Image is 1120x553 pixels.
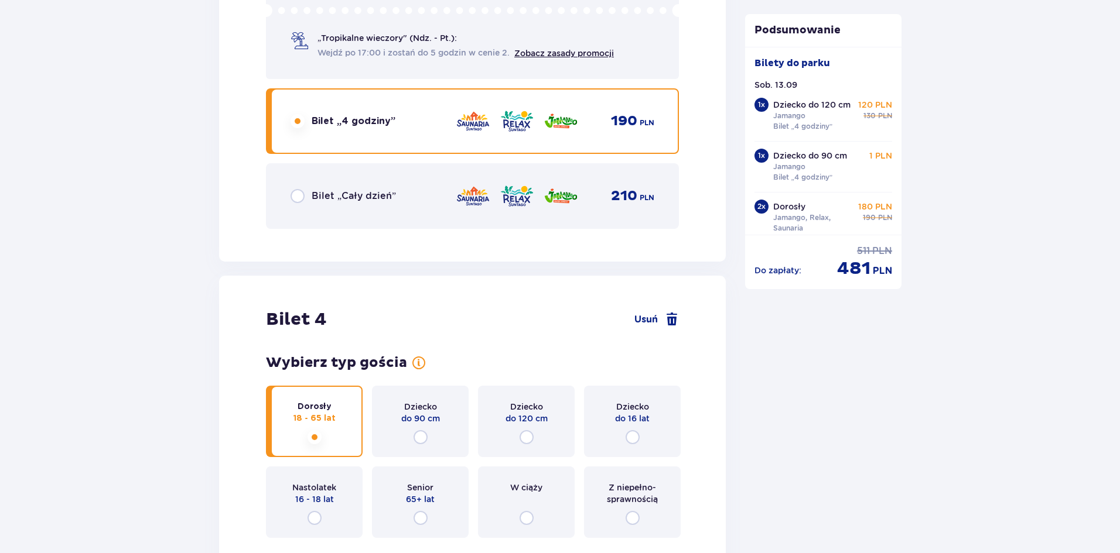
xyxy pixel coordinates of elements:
[754,57,830,70] p: Bilety do parku
[404,401,437,413] p: Dziecko
[510,482,542,493] p: W ciąży
[773,150,847,162] p: Dziecko do 90 cm
[616,401,649,413] p: Dziecko
[869,150,892,162] p: 1 PLN
[634,313,658,326] span: Usuń
[754,265,801,276] p: Do zapłaty :
[754,98,769,112] div: 1 x
[293,413,336,424] p: 18 - 65 lat
[514,49,614,58] a: Zobacz zasady promocji
[312,190,396,202] p: Bilet „Cały dzień”
[312,115,395,128] p: Bilet „4 godziny”
[298,401,332,413] p: Dorosły
[863,212,876,223] p: 190
[773,121,833,132] p: Bilet „4 godziny”
[456,109,490,133] img: zone logo
[292,482,336,493] p: Nastolatek
[773,111,805,121] p: Jamango
[295,493,334,505] p: 16 - 18 lat
[858,201,892,212] p: 180 PLN
[456,184,490,208] img: zone logo
[863,111,876,121] p: 130
[857,245,870,257] p: 511
[510,401,543,413] p: Dziecko
[611,187,637,205] p: 210
[407,482,433,493] p: Senior
[773,162,805,172] p: Jamango
[317,47,510,59] span: Wejdź po 17:00 i zostań do 5 godzin w cenie 2.
[640,193,654,203] p: PLN
[754,79,797,91] p: Sob. 13.09
[745,23,902,37] p: Podsumowanie
[266,354,407,372] p: Wybierz typ gościa
[401,413,440,424] p: do 90 cm
[878,212,892,223] p: PLN
[773,212,854,233] p: Jamango, Relax, Saunaria
[266,308,327,331] p: Bilet 4
[773,99,851,111] p: Dziecko do 120 cm
[754,149,769,163] div: 1 x
[544,184,578,208] img: zone logo
[506,413,548,424] p: do 120 cm
[773,201,805,212] p: Dorosły
[872,245,892,257] p: PLN
[615,413,650,424] p: do 16 lat
[773,172,833,183] p: Bilet „4 godziny”
[544,109,578,133] img: zone logo
[595,482,670,505] p: Z niepełno­sprawnością
[634,312,679,327] a: Usuń
[500,184,534,208] img: zone logo
[858,99,892,111] p: 120 PLN
[500,109,534,133] img: zone logo
[317,32,457,44] p: „Tropikalne wieczory" (Ndz. - Pt.):
[873,265,892,277] p: PLN
[773,233,833,244] p: Bilet „4 godziny”
[640,118,654,128] p: PLN
[611,112,637,130] p: 190
[406,493,435,505] p: 65+ lat
[837,257,870,280] p: 481
[754,200,769,214] div: 2 x
[878,111,892,121] p: PLN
